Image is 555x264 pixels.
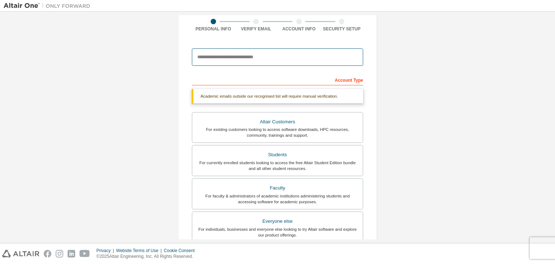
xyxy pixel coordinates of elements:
div: Everyone else [197,216,358,226]
div: Privacy [96,248,116,254]
div: Account Info [277,26,320,32]
img: linkedin.svg [68,250,75,257]
p: © 2025 Altair Engineering, Inc. All Rights Reserved. [96,254,199,260]
div: Account Type [192,74,363,85]
div: Altair Customers [197,117,358,127]
div: Academic emails outside our recognised list will require manual verification. [192,89,363,103]
div: For individuals, businesses and everyone else looking to try Altair software and explore our prod... [197,226,358,238]
div: Faculty [197,183,358,193]
img: facebook.svg [44,250,51,257]
div: Cookie Consent [164,248,199,254]
img: youtube.svg [79,250,90,257]
div: Students [197,150,358,160]
div: For existing customers looking to access software downloads, HPC resources, community, trainings ... [197,127,358,138]
img: altair_logo.svg [2,250,39,257]
img: instagram.svg [56,250,63,257]
div: For currently enrolled students looking to access the free Altair Student Edition bundle and all ... [197,160,358,171]
div: Security Setup [320,26,363,32]
div: For faculty & administrators of academic institutions administering students and accessing softwa... [197,193,358,205]
div: Personal Info [192,26,235,32]
div: Website Terms of Use [116,248,164,254]
div: Verify Email [235,26,278,32]
img: Altair One [4,2,94,9]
